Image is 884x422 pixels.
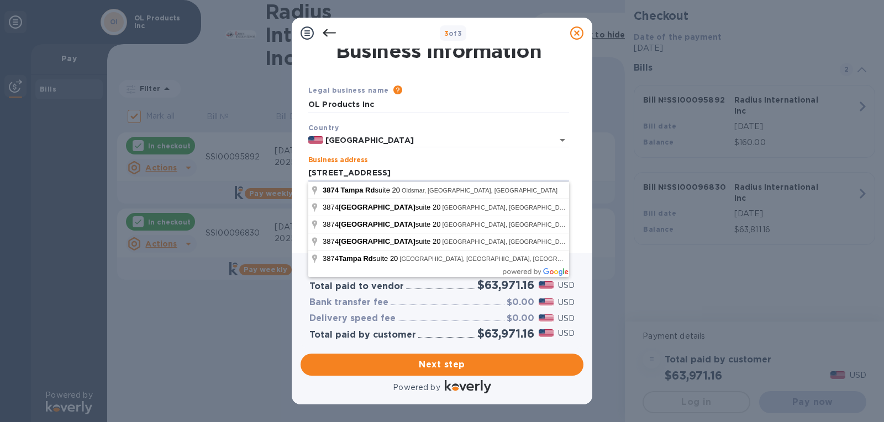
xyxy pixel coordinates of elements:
[309,313,396,324] h3: Delivery speed fee
[444,29,462,38] b: of 3
[323,220,442,228] span: 3874 suite 20
[507,313,534,324] h3: $0.00
[339,254,373,263] span: Tampa Rd
[309,281,404,292] h3: Total paid to vendor
[507,297,534,308] h3: $0.00
[323,237,442,245] span: 3874 suite 20
[399,255,596,262] span: [GEOGRAPHIC_DATA], [GEOGRAPHIC_DATA], [GEOGRAPHIC_DATA]
[323,254,399,263] span: 3874 suite 20
[555,132,570,148] button: Open
[309,358,575,371] span: Next step
[442,238,639,245] span: [GEOGRAPHIC_DATA], [GEOGRAPHIC_DATA], [GEOGRAPHIC_DATA]
[477,278,534,292] h2: $63,971.16
[539,298,554,306] img: USD
[309,297,388,308] h3: Bank transfer fee
[539,314,554,322] img: USD
[558,313,575,324] p: USD
[308,97,569,113] input: Enter legal business name
[308,136,323,144] img: US
[308,165,569,181] input: Enter address
[323,186,402,194] span: suite 20
[341,186,375,194] span: Tampa Rd
[558,280,575,291] p: USD
[442,221,639,228] span: [GEOGRAPHIC_DATA], [GEOGRAPHIC_DATA], [GEOGRAPHIC_DATA]
[339,220,415,228] span: [GEOGRAPHIC_DATA]
[301,354,583,376] button: Next step
[339,203,415,211] span: [GEOGRAPHIC_DATA]
[323,133,538,147] input: Select country
[477,327,534,340] h2: $63,971.16
[309,330,416,340] h3: Total paid by customer
[339,237,415,245] span: [GEOGRAPHIC_DATA]
[445,380,491,393] img: Logo
[558,297,575,308] p: USD
[306,39,571,62] h1: Business Information
[539,329,554,337] img: USD
[402,187,557,194] span: Oldsmar, [GEOGRAPHIC_DATA], [GEOGRAPHIC_DATA]
[558,328,575,339] p: USD
[444,29,449,38] span: 3
[308,86,389,94] b: Legal business name
[308,157,367,164] label: Business address
[539,281,554,289] img: USD
[323,203,442,211] span: 3874 suite 20
[323,186,339,194] span: 3874
[308,124,339,132] b: Country
[442,204,639,211] span: [GEOGRAPHIC_DATA], [GEOGRAPHIC_DATA], [GEOGRAPHIC_DATA]
[393,382,440,393] p: Powered by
